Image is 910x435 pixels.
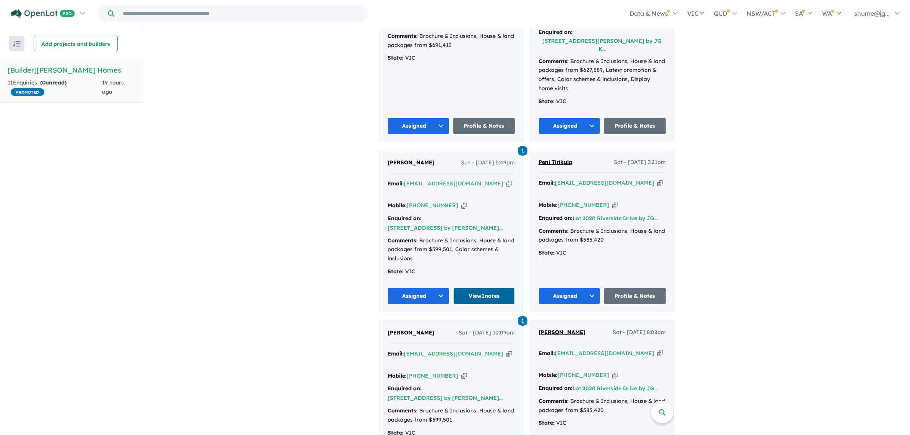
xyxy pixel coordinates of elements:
[388,372,407,379] strong: Mobile:
[612,201,618,209] button: Copy
[388,394,503,402] button: [STREET_ADDRESS] by [PERSON_NAME]...
[539,29,573,36] strong: Enquired on:
[573,215,658,222] a: Lot 2020 Riverside Drive by JG...
[543,37,662,52] a: [STREET_ADDRESS][PERSON_NAME] by JG K...
[388,224,503,232] button: [STREET_ADDRESS] by [PERSON_NAME]...
[388,158,435,167] a: [PERSON_NAME]
[539,372,558,378] strong: Mobile:
[506,350,512,358] button: Copy
[518,145,527,156] a: 1
[388,180,404,187] strong: Email:
[388,118,449,134] button: Assigned
[461,201,467,209] button: Copy
[539,118,600,134] button: Assigned
[539,398,569,404] strong: Comments:
[407,372,458,379] a: [PHONE_NUMBER]
[461,158,515,167] span: Sun - [DATE] 5:49pm
[461,372,467,380] button: Copy
[388,237,418,244] strong: Comments:
[388,350,404,357] strong: Email:
[604,288,666,304] a: Profile & Notes
[539,179,555,186] strong: Email:
[657,179,663,187] button: Copy
[40,79,67,86] strong: ( unread)
[614,158,666,167] span: Sat - [DATE] 3:21pm
[388,32,515,50] div: Brochure & Inclusions, House & land packages from $691,413
[506,180,512,188] button: Copy
[539,214,573,221] strong: Enquired on:
[388,288,449,304] button: Assigned
[388,407,418,414] strong: Comments:
[102,79,124,95] span: 19 hours ago
[388,406,515,425] div: Brochure & Inclusions, House & land packages from $599,501
[404,180,503,187] a: [EMAIL_ADDRESS][DOMAIN_NAME]
[11,88,44,96] span: PROMOTED
[539,248,666,258] div: VIC
[539,201,558,208] strong: Mobile:
[539,97,666,106] div: VIC
[388,202,407,209] strong: Mobile:
[388,159,435,166] span: [PERSON_NAME]
[539,37,666,53] button: [STREET_ADDRESS][PERSON_NAME] by JG K...
[573,214,658,222] button: Lot 2020 Riverside Drive by JG...
[604,118,666,134] a: Profile & Notes
[573,385,658,393] button: Lot 2020 Riverside Drive by JG...
[388,268,404,275] strong: State:
[539,419,555,426] strong: State:
[388,328,435,338] a: [PERSON_NAME]
[388,215,422,222] strong: Enquired on:
[854,10,890,17] span: shume@jg...
[539,58,569,65] strong: Comments:
[539,385,573,391] strong: Enquired on:
[388,394,503,401] a: [STREET_ADDRESS] by [PERSON_NAME]...
[388,385,422,392] strong: Enquired on:
[539,328,586,337] a: [PERSON_NAME]
[612,371,618,379] button: Copy
[539,419,666,428] div: VIC
[8,78,102,97] div: 11 Enquir ies
[388,329,435,336] span: [PERSON_NAME]
[407,202,458,209] a: [PHONE_NUMBER]
[539,57,666,93] div: Brochure & Inclusions, House & land packages from $627,589, Latest promotion & offers, Color sche...
[13,41,21,47] img: sort.svg
[558,372,609,378] a: [PHONE_NUMBER]
[539,227,666,245] div: Brochure & Inclusions, House & land packages from $585,420
[539,158,572,167] a: Peni Tirikula
[518,146,527,156] span: 1
[388,54,515,63] div: VIC
[539,397,666,415] div: Brochure & Inclusions, House & land packages from $585,420
[388,224,503,231] a: [STREET_ADDRESS] by [PERSON_NAME]...
[11,9,75,19] img: Openlot PRO Logo White
[539,288,600,304] button: Assigned
[34,36,118,51] button: Add projects and builders
[539,329,586,336] span: [PERSON_NAME]
[459,328,515,338] span: Sat - [DATE] 10:09am
[388,54,404,61] strong: State:
[539,249,555,256] strong: State:
[657,349,663,357] button: Copy
[555,350,654,357] a: [EMAIL_ADDRESS][DOMAIN_NAME]
[539,159,572,166] span: Peni Tirikula
[453,118,515,134] a: Profile & Notes
[388,32,418,39] strong: Comments:
[539,350,555,357] strong: Email:
[539,227,569,234] strong: Comments:
[8,65,135,75] h5: [Builder] [PERSON_NAME] Homes
[388,236,515,263] div: Brochure & Inclusions, House & land packages from $599,501, Color schemes & inclusions
[613,328,666,337] span: Sat - [DATE] 8:08am
[573,385,658,392] a: Lot 2020 Riverside Drive by JG...
[116,5,365,22] input: Try estate name, suburb, builder or developer
[555,179,654,186] a: [EMAIL_ADDRESS][DOMAIN_NAME]
[388,267,515,276] div: VIC
[539,98,555,105] strong: State:
[558,201,609,208] a: [PHONE_NUMBER]
[518,316,527,326] span: 1
[42,79,45,86] span: 0
[404,350,503,357] a: [EMAIL_ADDRESS][DOMAIN_NAME]
[518,315,527,326] a: 1
[453,288,515,304] a: View1notes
